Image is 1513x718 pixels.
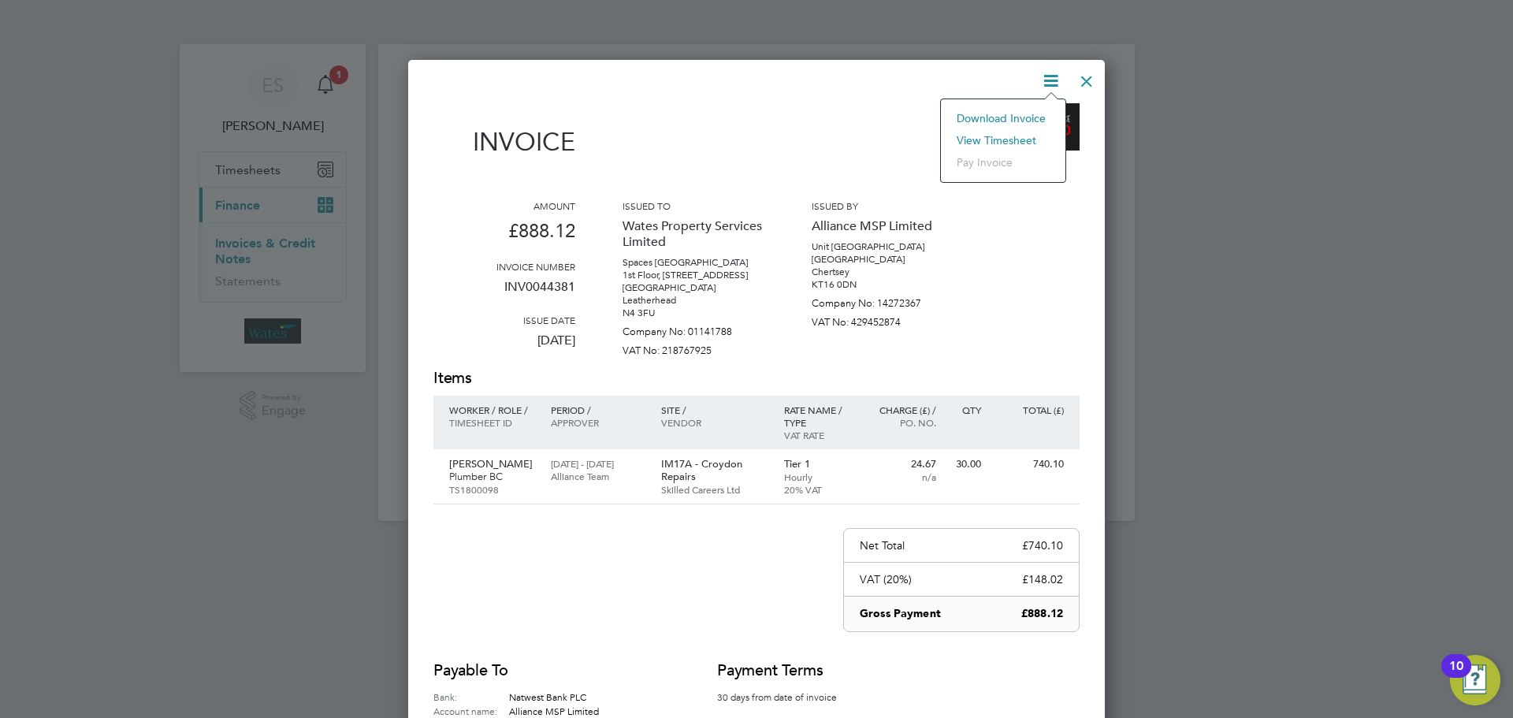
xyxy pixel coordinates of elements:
p: [GEOGRAPHIC_DATA] [812,253,954,266]
p: Leatherhead [623,294,764,307]
p: Spaces [GEOGRAPHIC_DATA] [623,256,764,269]
p: Vendor [661,416,768,429]
p: VAT rate [784,429,853,441]
p: n/a [868,471,936,483]
p: Unit [GEOGRAPHIC_DATA] [812,240,954,253]
span: Natwest Bank PLC [509,690,586,703]
h2: Payment terms [717,660,859,682]
p: VAT No: 218767925 [623,338,764,357]
p: Wates Property Services Limited [623,212,764,256]
p: VAT No: 429452874 [812,310,954,329]
p: N4 3FU [623,307,764,319]
p: 30.00 [952,458,981,471]
div: 10 [1449,666,1463,686]
p: Total (£) [997,404,1064,416]
h3: Invoice number [433,260,575,273]
p: Po. No. [868,416,936,429]
p: 740.10 [997,458,1064,471]
p: 1st Floor, [STREET_ADDRESS] [623,269,764,281]
p: [DATE] - [DATE] [551,457,645,470]
p: IM17A - Croydon Repairs [661,458,768,483]
p: Gross Payment [860,606,941,622]
span: Alliance MSP Limited [509,705,599,717]
p: 20% VAT [784,483,853,496]
h1: Invoice [433,127,575,157]
h3: Amount [433,199,575,212]
p: Tier 1 [784,458,853,471]
p: INV0044381 [433,273,575,314]
h2: Payable to [433,660,670,682]
p: Net Total [860,538,905,552]
p: Charge (£) / [868,404,936,416]
li: Download Invoice [949,107,1058,129]
h3: Issued to [623,199,764,212]
label: Account name: [433,704,509,718]
p: [PERSON_NAME] [449,458,535,471]
p: Rate name / type [784,404,853,429]
p: Company No: 14272367 [812,291,954,310]
p: 30 days from date of invoice [717,690,859,704]
p: £888.12 [1021,606,1063,622]
p: Alliance MSP Limited [812,212,954,240]
p: Skilled Careers Ltd [661,483,768,496]
p: £740.10 [1022,538,1063,552]
h3: Issue date [433,314,575,326]
p: VAT (20%) [860,572,912,586]
p: Timesheet ID [449,416,535,429]
p: Company No: 01141788 [623,319,764,338]
p: KT16 0DN [812,278,954,291]
p: 24.67 [868,458,936,471]
label: Bank: [433,690,509,704]
h3: Issued by [812,199,954,212]
li: Pay invoice [949,151,1058,173]
p: QTY [952,404,981,416]
p: Chertsey [812,266,954,278]
p: Site / [661,404,768,416]
p: Alliance Team [551,470,645,482]
button: Open Resource Center, 10 new notifications [1450,655,1500,705]
p: [GEOGRAPHIC_DATA] [623,281,764,294]
p: £888.12 [433,212,575,260]
p: £148.02 [1022,572,1063,586]
li: View timesheet [949,129,1058,151]
p: TS1800098 [449,483,535,496]
p: [DATE] [433,326,575,367]
p: Approver [551,416,645,429]
p: Plumber BC [449,471,535,483]
p: Period / [551,404,645,416]
h2: Items [433,367,1080,389]
p: Hourly [784,471,853,483]
p: Worker / Role / [449,404,535,416]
